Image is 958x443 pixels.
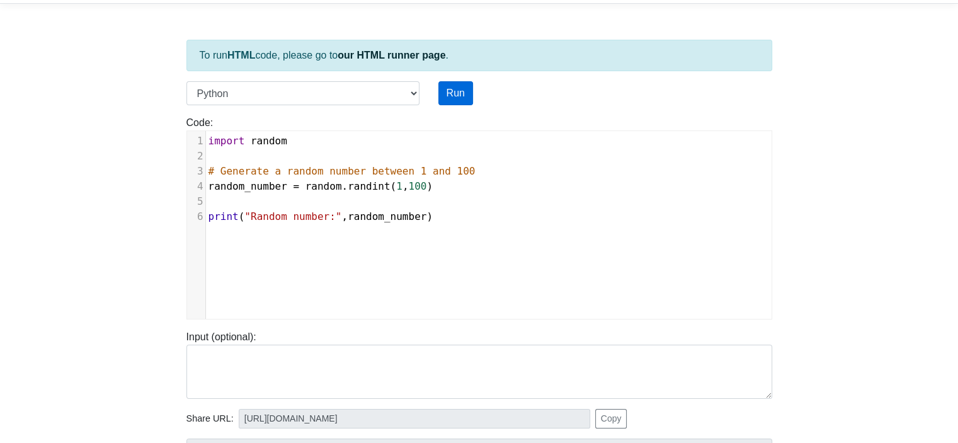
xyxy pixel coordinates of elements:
[177,115,782,319] div: Code:
[186,40,772,71] div: To run code, please go to .
[208,180,433,192] span: . ( , )
[251,135,287,147] span: random
[208,180,287,192] span: random_number
[595,409,627,429] button: Copy
[348,180,390,192] span: randint
[208,135,245,147] span: import
[187,134,205,149] div: 1
[438,81,473,105] button: Run
[396,180,402,192] span: 1
[305,180,342,192] span: random
[177,330,782,399] div: Input (optional):
[239,409,590,429] input: No share available yet
[338,50,445,60] a: our HTML runner page
[187,164,205,179] div: 3
[187,179,205,194] div: 4
[227,50,255,60] strong: HTML
[244,210,341,222] span: "Random number:"
[348,210,426,222] span: random_number
[187,209,205,224] div: 6
[187,149,205,164] div: 2
[293,180,299,192] span: =
[208,210,433,222] span: ( , )
[208,165,476,177] span: # Generate a random number between 1 and 100
[208,210,239,222] span: print
[408,180,426,192] span: 100
[186,412,234,426] span: Share URL:
[187,194,205,209] div: 5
